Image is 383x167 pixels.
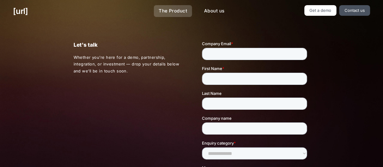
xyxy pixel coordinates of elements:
[154,5,192,17] a: The Product
[304,5,337,16] a: Get a demo
[199,5,229,17] a: About us
[73,54,181,75] p: Whether you’re here for a demo, partnership, integration, or investment — drop your details below...
[73,41,181,49] p: Let's talk
[13,5,28,17] a: [URL]
[339,5,370,16] a: Contact us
